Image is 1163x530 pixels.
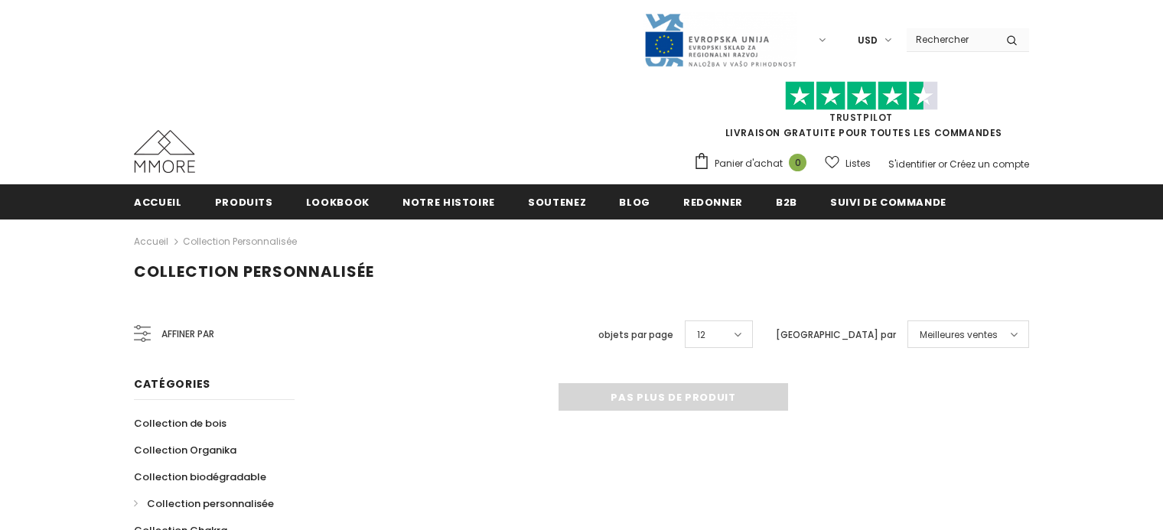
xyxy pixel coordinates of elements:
[402,195,495,210] span: Notre histoire
[134,416,226,431] span: Collection de bois
[683,195,743,210] span: Redonner
[528,195,586,210] span: soutenez
[134,184,182,219] a: Accueil
[715,156,783,171] span: Panier d'achat
[776,195,797,210] span: B2B
[183,235,297,248] a: Collection personnalisée
[950,158,1029,171] a: Créez un compte
[134,443,236,457] span: Collection Organika
[785,81,938,111] img: Faites confiance aux étoiles pilotes
[776,327,896,343] label: [GEOGRAPHIC_DATA] par
[920,327,998,343] span: Meilleures ventes
[134,261,374,282] span: Collection personnalisée
[134,130,195,173] img: Cas MMORE
[907,28,995,50] input: Search Site
[134,437,236,463] a: Collection Organika
[619,184,650,219] a: Blog
[306,195,370,210] span: Lookbook
[858,33,878,48] span: USD
[693,88,1029,139] span: LIVRAISON GRATUITE POUR TOUTES LES COMMANDES
[619,195,650,210] span: Blog
[829,111,893,124] a: TrustPilot
[776,184,797,219] a: B2B
[693,152,814,175] a: Panier d'achat 0
[215,184,273,219] a: Produits
[134,470,266,484] span: Collection biodégradable
[528,184,586,219] a: soutenez
[134,410,226,437] a: Collection de bois
[402,184,495,219] a: Notre histoire
[147,496,274,511] span: Collection personnalisée
[643,33,797,46] a: Javni Razpis
[134,463,266,490] a: Collection biodégradable
[134,195,182,210] span: Accueil
[134,232,168,251] a: Accueil
[938,158,947,171] span: or
[888,158,936,171] a: S'identifier
[683,184,743,219] a: Redonner
[598,327,673,343] label: objets par page
[134,490,274,517] a: Collection personnalisée
[215,195,273,210] span: Produits
[161,326,214,343] span: Affiner par
[825,150,871,177] a: Listes
[306,184,370,219] a: Lookbook
[697,327,705,343] span: 12
[845,156,871,171] span: Listes
[643,12,797,68] img: Javni Razpis
[830,184,946,219] a: Suivi de commande
[830,195,946,210] span: Suivi de commande
[789,154,806,171] span: 0
[134,376,210,392] span: Catégories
